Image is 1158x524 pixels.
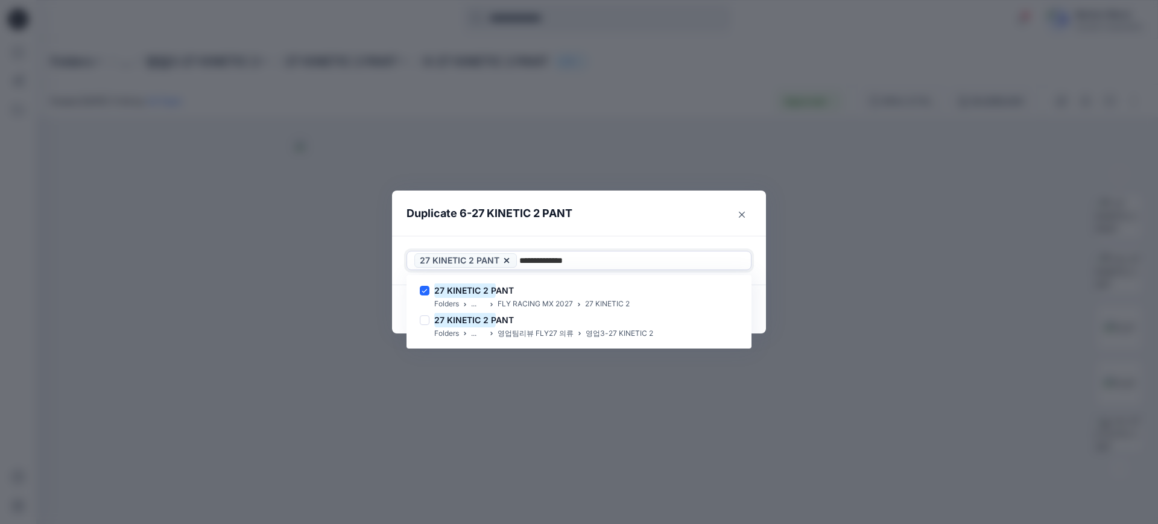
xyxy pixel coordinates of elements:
p: FLY RACING MX 2027 [498,298,573,311]
p: Folders [434,298,459,311]
p: Folders [434,327,459,340]
span: 27 KINETIC 2 PANT [420,253,499,268]
p: 27 KINETIC 2 [585,298,630,311]
mark: 27 KINETIC 2 P [434,282,496,298]
span: ANT [496,315,514,325]
p: Duplicate 6-27 KINETIC 2 PANT [407,205,572,222]
p: ... [471,327,486,340]
p: 영업팀리뷰 FLY27 의류 [498,327,574,340]
mark: 27 KINETIC 2 P [434,312,496,328]
p: 영업3-27 KINETIC 2 [586,327,653,340]
span: ANT [496,285,514,295]
button: Close [732,205,751,224]
p: ... [471,298,486,311]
